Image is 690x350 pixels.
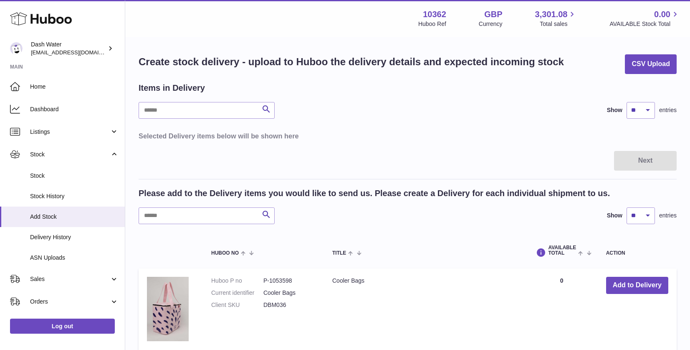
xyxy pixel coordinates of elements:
[484,9,502,20] strong: GBP
[147,277,189,341] img: Cooler Bags
[659,106,677,114] span: entries
[607,212,622,220] label: Show
[30,298,110,306] span: Orders
[30,151,110,158] span: Stock
[535,9,577,28] a: 3,301.08 Total sales
[30,172,119,180] span: Stock
[30,83,119,91] span: Home
[31,49,123,56] span: [EMAIL_ADDRESS][DOMAIN_NAME]
[30,128,110,136] span: Listings
[263,301,316,309] dd: DBM036
[607,106,622,114] label: Show
[479,20,503,28] div: Currency
[654,9,670,20] span: 0.00
[10,319,115,334] a: Log out
[211,250,239,256] span: Huboo no
[211,277,263,285] dt: Huboo P no
[263,277,316,285] dd: P-1053598
[606,277,668,294] button: Add to Delivery
[30,192,119,200] span: Stock History
[423,9,446,20] strong: 10362
[30,254,119,262] span: ASN Uploads
[31,41,106,56] div: Dash Water
[332,250,346,256] span: Title
[139,82,205,94] h2: Items in Delivery
[548,245,576,256] span: AVAILABLE Total
[10,42,23,55] img: bea@dash-water.com
[139,188,610,199] h2: Please add to the Delivery items you would like to send us. Please create a Delivery for each ind...
[30,275,110,283] span: Sales
[30,213,119,221] span: Add Stock
[211,301,263,309] dt: Client SKU
[139,131,677,141] h3: Selected Delivery items below will be shown here
[609,20,680,28] span: AVAILABLE Stock Total
[535,9,568,20] span: 3,301.08
[139,55,564,69] h1: Create stock delivery - upload to Huboo the delivery details and expected incoming stock
[30,233,119,241] span: Delivery History
[418,20,446,28] div: Huboo Ref
[211,289,263,297] dt: Current identifier
[540,20,577,28] span: Total sales
[659,212,677,220] span: entries
[263,289,316,297] dd: Cooler Bags
[625,54,677,74] button: CSV Upload
[30,105,119,113] span: Dashboard
[609,9,680,28] a: 0.00 AVAILABLE Stock Total
[606,250,668,256] div: Action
